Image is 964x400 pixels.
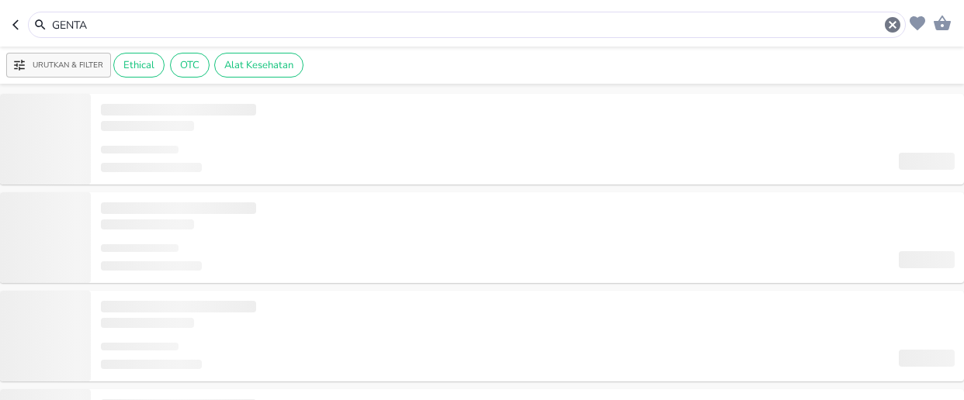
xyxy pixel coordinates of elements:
span: ‌ [101,163,202,172]
span: Alat Kesehatan [215,58,303,72]
span: ‌ [101,343,179,350]
span: ‌ [101,360,202,369]
div: Alat Kesehatan [214,53,303,78]
span: ‌ [101,146,179,153]
p: Urutkan & Filter [33,60,103,71]
div: Ethical [113,53,165,78]
span: ‌ [101,261,202,271]
span: ‌ [101,104,256,116]
span: ‌ [101,219,194,229]
input: Cari 4000+ produk di sini [50,17,883,33]
span: ‌ [899,251,955,268]
span: ‌ [899,350,955,367]
span: ‌ [101,202,256,214]
button: Urutkan & Filter [6,53,111,78]
div: OTC [170,53,210,78]
span: ‌ [101,301,256,312]
span: ‌ [101,244,179,252]
span: ‌ [101,318,194,328]
span: ‌ [101,121,194,131]
span: Ethical [114,58,164,72]
span: ‌ [899,153,955,170]
span: OTC [171,58,209,72]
